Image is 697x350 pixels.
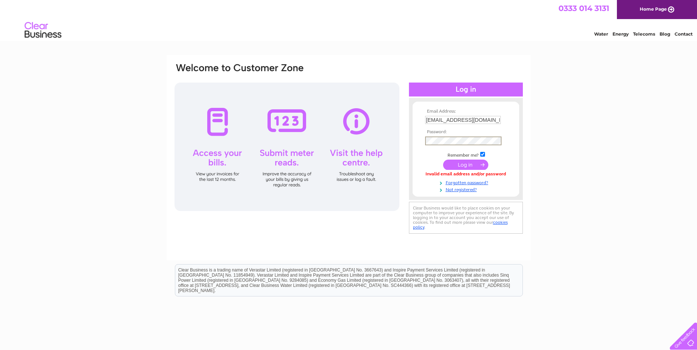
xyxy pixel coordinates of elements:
th: Email Address: [423,109,509,114]
a: 0333 014 3131 [558,4,609,13]
a: cookies policy [413,220,508,230]
a: Telecoms [633,31,655,37]
a: Not registered? [425,186,509,193]
a: Energy [612,31,629,37]
th: Password: [423,130,509,135]
img: logo.png [24,19,62,41]
a: Water [594,31,608,37]
td: Remember me? [423,151,509,158]
div: Invalid email address and/or password [425,172,507,177]
a: Blog [660,31,670,37]
div: Clear Business would like to place cookies on your computer to improve your experience of the sit... [409,202,523,234]
input: Submit [443,160,488,170]
a: Contact [675,31,693,37]
div: Clear Business is a trading name of Verastar Limited (registered in [GEOGRAPHIC_DATA] No. 3667643... [175,4,522,36]
a: Forgotten password? [425,179,509,186]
